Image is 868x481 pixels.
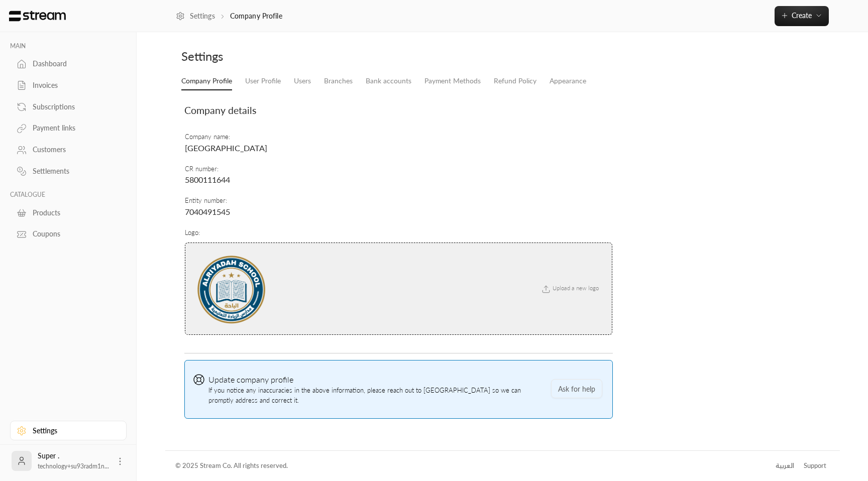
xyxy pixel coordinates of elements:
div: Payment links [33,123,114,133]
a: Appearance [550,72,586,90]
div: Settings [181,48,498,64]
a: User Profile [245,72,281,90]
p: MAIN [10,42,127,50]
nav: breadcrumb [176,11,282,21]
div: Invoices [33,80,114,90]
div: Subscriptions [33,102,114,112]
a: Customers [10,140,127,160]
td: Company name : [184,128,613,159]
span: Create [792,11,812,20]
a: Bank accounts [366,72,411,90]
a: Settings [10,421,127,440]
img: Logo [8,11,67,22]
span: [GEOGRAPHIC_DATA] [185,143,267,153]
a: Products [10,203,127,222]
span: technology+su93radm1n... [38,462,109,470]
a: Dashboard [10,54,127,74]
a: Payment links [10,118,127,138]
span: Company details [184,104,256,116]
a: Users [294,72,311,90]
div: Settlements [33,166,114,176]
p: CATALOGUE [10,191,127,199]
a: Invoices [10,76,127,95]
td: Logo : [184,223,613,346]
span: 5800111644 [185,175,230,184]
div: العربية [776,461,794,471]
div: Customers [33,145,114,155]
a: Payment Methods [424,72,481,90]
a: Settlements [10,162,127,181]
button: Ask for help [551,379,602,398]
span: If you notice any inaccuracies in the above information, please reach out to [GEOGRAPHIC_DATA] so... [208,374,547,405]
a: Company Profile [181,72,232,90]
img: company logo [193,251,271,326]
a: Subscriptions [10,97,127,116]
span: Update company profile [208,375,293,384]
button: Create [775,6,829,26]
span: 7040491545 [185,207,230,216]
a: Settings [176,11,215,21]
div: Super . [38,451,109,471]
div: © 2025 Stream Co. All rights reserved. [175,461,288,471]
div: Settings [33,426,114,436]
span: Upload a new logo [535,285,603,291]
div: Dashboard [33,59,114,69]
a: Coupons [10,224,127,244]
a: Branches [324,72,353,90]
td: CR number : [184,159,613,191]
div: Products [33,208,114,218]
a: Support [801,457,830,475]
div: Coupons [33,229,114,239]
p: Company Profile [230,11,282,21]
td: Entity number : [184,191,613,222]
a: Refund Policy [494,72,536,90]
